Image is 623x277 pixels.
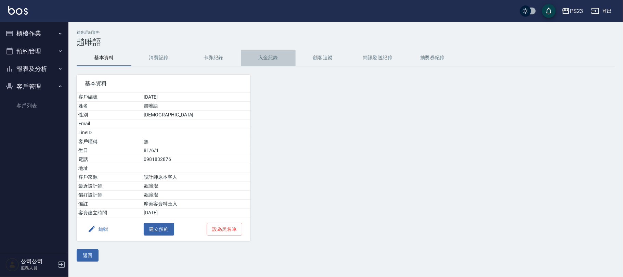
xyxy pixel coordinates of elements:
td: [DEMOGRAPHIC_DATA] [142,111,250,119]
button: save [542,4,556,18]
img: Person [5,258,19,272]
button: 客戶管理 [3,78,66,96]
td: 地址 [77,164,142,173]
button: 返回 [77,249,99,262]
h5: 公司公司 [21,258,56,265]
td: [DATE] [142,209,250,217]
td: LineID [77,128,142,137]
button: 消費記錄 [131,50,186,66]
h3: 趙唯語 [77,37,615,47]
button: 建立預約 [144,223,174,236]
td: 客戶暱稱 [77,137,142,146]
button: 報表及分析 [3,60,66,78]
td: Email [77,119,142,128]
a: 客戶列表 [3,98,66,114]
h2: 顧客詳細資料 [77,30,615,35]
button: 顧客追蹤 [296,50,350,66]
button: 預約管理 [3,42,66,60]
button: 簡訊發送紀錄 [350,50,405,66]
td: 備註 [77,200,142,209]
button: 入金紀錄 [241,50,296,66]
td: 歐諦潔 [142,182,250,191]
td: 無 [142,137,250,146]
td: 0981832876 [142,155,250,164]
button: 抽獎券紀錄 [405,50,460,66]
button: 登出 [588,5,615,17]
td: 電話 [77,155,142,164]
td: 最近設計師 [77,182,142,191]
td: 性別 [77,111,142,119]
button: 編輯 [85,223,111,236]
td: 生日 [77,146,142,155]
td: 摩美客資料匯入 [142,200,250,209]
td: 歐諦潔 [142,191,250,200]
td: 客戶編號 [77,93,142,102]
td: 客資建立時間 [77,209,142,217]
td: 姓名 [77,102,142,111]
span: 基本資料 [85,80,242,87]
button: 基本資料 [77,50,131,66]
td: 客戶來源 [77,173,142,182]
td: 偏好設計師 [77,191,142,200]
button: 設為黑名單 [207,223,242,236]
td: 81/6/1 [142,146,250,155]
div: PS23 [570,7,583,15]
img: Logo [8,6,28,15]
button: 櫃檯作業 [3,25,66,42]
td: 趙唯語 [142,102,250,111]
button: 卡券紀錄 [186,50,241,66]
td: [DATE] [142,93,250,102]
td: 設計師原本客人 [142,173,250,182]
button: PS23 [559,4,586,18]
p: 服務人員 [21,265,56,271]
